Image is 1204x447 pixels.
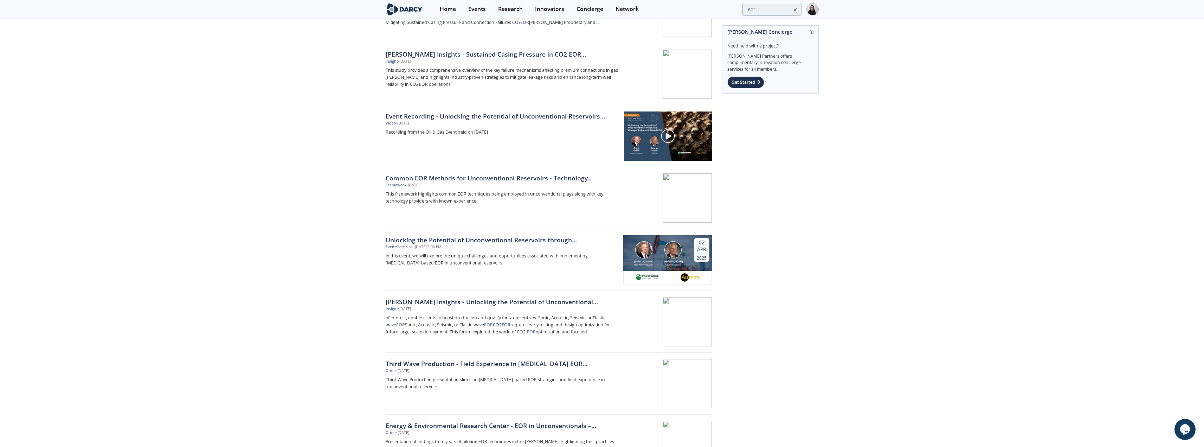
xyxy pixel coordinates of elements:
div: • [DATE] [396,121,409,126]
a: Third Wave Production - Field Experience in [MEDICAL_DATA] EOR Implementation for Unconventionals... [386,353,712,415]
div: Insight [386,59,398,64]
div: Network [616,6,639,12]
div: Third Wave Production [633,263,655,266]
a: Recording from the Oil & Gas Event held on [DATE] [386,129,619,136]
img: logo-wide.svg [386,3,424,15]
p: of interest, enable clients to boost production and qualify for tax incentives. Sonic, Acoustic, ... [386,314,618,336]
a: Event Recording - Unlocking the Potential of Unconventional Reservoirs through [MEDICAL_DATA]-Bas... [386,111,619,121]
strong: EOR [484,322,493,328]
div: Auterra Resources [662,263,684,266]
img: information.svg [810,30,814,34]
img: ae3c4144-87c6-47a9-9a1e-7f485ee991b0 [635,273,659,282]
div: [PERSON_NAME] Insights - Unlocking the Potential of Unconventional Reservoirs through [MEDICAL_DA... [386,297,618,306]
div: Event [386,244,396,250]
div: Apr [697,246,707,253]
div: Events [468,6,486,12]
strong: EOR [527,329,536,335]
div: Need help with a project? [727,38,813,49]
div: [PERSON_NAME] [633,260,655,264]
p: This study provides a comprehensive overview of the key failure mechanisms affecting premium conn... [386,67,618,88]
div: • [DATE] [406,183,419,188]
img: George Morris [664,241,682,258]
div: Other [386,430,396,436]
div: [PERSON_NAME] Insights - Sustained Casing Pressure in CO2 EOR [PERSON_NAME] [386,50,618,59]
div: Framework [386,183,406,188]
div: Common EOR Methods for Unconventional Reservoirs - Technology Landscape [386,173,618,183]
div: Unlocking the Potential of Unconventional Reservoirs through [MEDICAL_DATA]-Based EOR [386,235,618,244]
strong: EOR [502,322,510,328]
div: • [DATE] [398,306,411,312]
div: • [DATE] [396,368,409,374]
p: This framework highlights common EOR techniques being employed in unconventional plays along with... [386,191,618,205]
img: Grant Haddix [635,241,652,258]
div: Third Wave Production - Field Experience in [MEDICAL_DATA] EOR Implementation for Unconventionals [386,359,618,368]
img: 4502be46-f305-47ef-b4ee-f2f15d166cfe [680,273,700,282]
div: Home [440,6,456,12]
div: Research [498,6,523,12]
img: play-chapters-gray.svg [661,129,675,143]
a: Common EOR Methods for Unconventional Reservoirs - Technology Landscape Framework •[DATE] This fr... [386,167,712,229]
a: Unlocking the Potential of Unconventional Reservoirs through [MEDICAL_DATA]-Based EOR Event •Tech... [386,229,712,291]
input: Advanced Search [742,3,801,16]
div: Other [386,368,396,374]
div: Energy & Environmental Research Center - EOR in Unconventionals – [PERSON_NAME] as a Case Study [386,421,618,430]
div: • Technical • [DATE] 3:00 PM [396,244,441,250]
iframe: chat widget [1174,419,1197,440]
img: Profile [806,3,819,15]
div: [PERSON_NAME] Concierge [727,26,813,38]
strong: EOR [520,19,529,25]
div: • [DATE] [398,59,411,64]
a: [PERSON_NAME] Insights - Sustained Casing Pressure in CO2 EOR [PERSON_NAME] Insight •[DATE] This ... [386,43,712,105]
div: Concierge [577,6,603,12]
div: Innovators [535,6,564,12]
div: [PERSON_NAME] Partners offers complimentary innovation concierge services for all members. [727,49,813,72]
p: Third Wave Production presentation slides on [MEDICAL_DATA]-based EOR strategies and field experi... [386,376,618,390]
div: [PERSON_NAME] [662,260,684,264]
a: [PERSON_NAME] Insights - Unlocking the Potential of Unconventional Reservoirs through [MEDICAL_DA... [386,291,712,353]
p: In this event, we will explore the unique challenges and opportunities associated with implementi... [386,253,618,267]
div: Insight [386,306,398,312]
strong: EOR [396,322,405,328]
div: 02 [697,239,707,246]
div: Get Started [727,76,764,88]
div: • [DATE] [396,430,409,436]
div: 2025 [697,254,707,261]
div: Video [386,121,396,126]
